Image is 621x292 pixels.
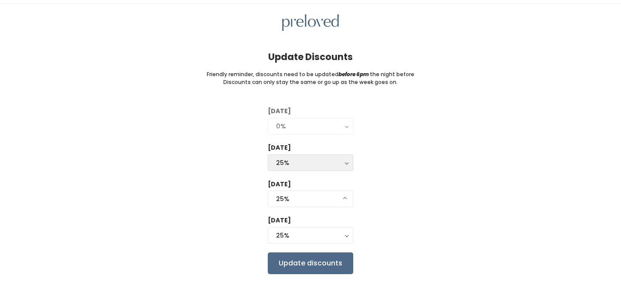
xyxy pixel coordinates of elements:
h4: Update Discounts [268,52,353,62]
button: 25% [268,227,353,244]
div: 25% [276,194,345,204]
label: [DATE] [268,143,291,152]
label: [DATE] [268,216,291,225]
label: [DATE] [268,180,291,189]
button: 25% [268,191,353,207]
div: 25% [276,158,345,168]
button: 25% [268,154,353,171]
img: preloved logo [282,14,339,31]
button: 0% [268,118,353,134]
div: 0% [276,121,345,131]
small: Friendly reminder, discounts need to be updated the night before [207,70,414,78]
small: Discounts can only stay the same or go up as the week goes on. [223,78,398,86]
i: before 6pm [338,70,369,78]
div: 25% [276,231,345,240]
label: [DATE] [268,107,291,116]
input: Update discounts [268,252,353,274]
